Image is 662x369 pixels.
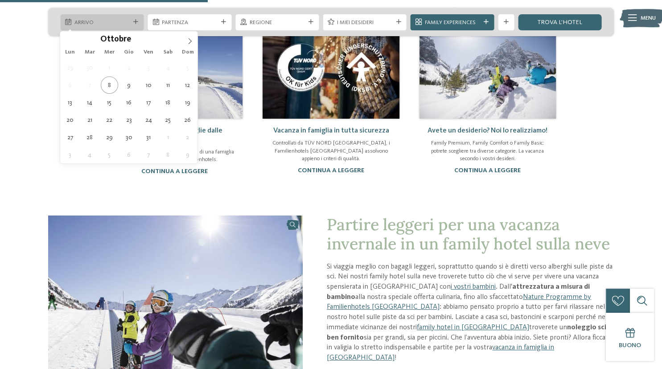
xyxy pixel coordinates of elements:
span: Novembre 9, 2025 [179,146,196,163]
span: Novembre 6, 2025 [120,146,138,163]
span: Ottobre 27, 2025 [62,129,79,146]
p: Family Premium, Family Comfort o Family Basic: potrete scegliere tra diverse categorie. La vacanz... [428,139,548,163]
span: Ottobre 13, 2025 [62,94,79,111]
span: Ottobre [100,36,131,44]
span: Ottobre 28, 2025 [81,129,99,146]
span: Ottobre 30, 2025 [120,129,138,146]
span: Ottobre 11, 2025 [159,76,177,94]
a: Buono [606,313,654,361]
img: Hotel sulle piste da sci per bambini: divertimento senza confini [419,17,556,119]
span: Ottobre 5, 2025 [179,59,196,76]
span: Ottobre 6, 2025 [62,76,79,94]
span: Ottobre 25, 2025 [159,111,177,129]
a: continua a leggere [454,167,521,174]
span: Settembre 29, 2025 [62,59,79,76]
span: Family Experiences [424,19,480,27]
a: vacanza in famiglia in [GEOGRAPHIC_DATA] [327,344,554,361]
span: Ottobre 17, 2025 [140,94,157,111]
span: Sab [158,50,178,55]
span: Ottobre 9, 2025 [120,76,138,94]
a: continua a leggere [298,167,364,174]
span: Ottobre 31, 2025 [140,129,157,146]
img: Hotel sulle piste da sci per bambini: divertimento senza confini [263,17,399,119]
span: Novembre 3, 2025 [62,146,79,163]
span: Ottobre 2, 2025 [120,59,138,76]
span: Ottobre 16, 2025 [120,94,138,111]
p: Controllati da TÜV NORD [GEOGRAPHIC_DATA], i Familienhotels [GEOGRAPHIC_DATA] assolvono appieno i... [271,139,391,163]
span: Settembre 30, 2025 [81,59,99,76]
span: Ottobre 26, 2025 [179,111,196,129]
span: Ottobre 18, 2025 [159,94,177,111]
span: Novembre 4, 2025 [81,146,99,163]
span: Ottobre 21, 2025 [81,111,99,129]
input: Year [131,34,160,44]
span: Novembre 2, 2025 [179,129,196,146]
span: Partire leggeri per una vacanza invernale in un family hotel sulla neve [327,214,610,254]
span: Dom [178,50,197,55]
span: Buono [619,342,641,348]
span: Ottobre 29, 2025 [101,129,118,146]
span: Ottobre 8, 2025 [101,76,118,94]
span: Ottobre 22, 2025 [101,111,118,129]
span: Ottobre 24, 2025 [140,111,157,129]
strong: attrezzatura a misura di bambino [327,283,590,301]
span: Novembre 5, 2025 [101,146,118,163]
a: trova l’hotel [518,14,601,30]
span: Lun [60,50,80,55]
span: Ottobre 4, 2025 [159,59,177,76]
span: Ottobre 23, 2025 [120,111,138,129]
p: Si viaggia meglio con bagagli leggeri, soprattutto quando si è diretti verso alberghi sulle piste... [327,262,614,363]
span: Ottobre 7, 2025 [81,76,99,94]
span: Ottobre 19, 2025 [179,94,196,111]
span: Mer [99,50,119,55]
span: Ottobre 20, 2025 [62,111,79,129]
span: Ottobre 12, 2025 [179,76,196,94]
span: Partenza [162,19,217,27]
span: Ottobre 15, 2025 [101,94,118,111]
span: Novembre 8, 2025 [159,146,177,163]
a: continua a leggere [141,168,208,174]
span: Ottobre 1, 2025 [101,59,118,76]
span: Ven [139,50,158,55]
span: Novembre 1, 2025 [159,129,177,146]
strong: noleggio sci ben fornito [327,324,606,341]
span: Gio [119,50,139,55]
a: Vacanza in famiglia in tutta sicurezza [273,127,389,134]
span: Mar [80,50,99,55]
span: Regione [250,19,305,27]
span: Ottobre 14, 2025 [81,94,99,111]
a: Avete un desiderio? Noi lo realizziamo! [428,127,547,134]
span: Ottobre 10, 2025 [140,76,157,94]
span: I miei desideri [337,19,392,27]
span: Ottobre 3, 2025 [140,59,157,76]
a: i vostri bambini [451,283,496,290]
span: Novembre 7, 2025 [140,146,157,163]
span: Arrivo [74,19,130,27]
a: family hotel in [GEOGRAPHIC_DATA] [417,324,529,331]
